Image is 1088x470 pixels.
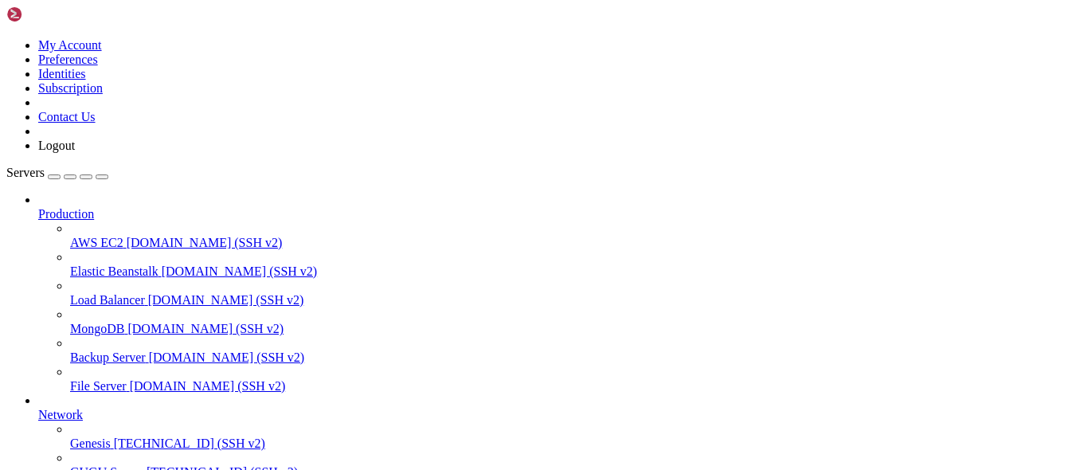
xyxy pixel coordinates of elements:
li: AWS EC2 [DOMAIN_NAME] (SSH v2) [70,221,1082,250]
a: Contact Us [38,110,96,123]
span: [DOMAIN_NAME] (SSH v2) [162,264,318,278]
a: MongoDB [DOMAIN_NAME] (SSH v2) [70,322,1082,336]
span: [DOMAIN_NAME] (SSH v2) [149,351,305,364]
a: Elastic Beanstalk [DOMAIN_NAME] (SSH v2) [70,264,1082,279]
li: Production [38,193,1082,394]
li: Load Balancer [DOMAIN_NAME] (SSH v2) [70,279,1082,307]
span: MongoDB [70,322,124,335]
li: File Server [DOMAIN_NAME] (SSH v2) [70,365,1082,394]
span: [DOMAIN_NAME] (SSH v2) [127,322,284,335]
a: My Account [38,38,102,52]
a: Production [38,207,1082,221]
a: Logout [38,139,75,152]
span: Servers [6,166,45,179]
a: Servers [6,166,108,179]
li: MongoDB [DOMAIN_NAME] (SSH v2) [70,307,1082,336]
span: [TECHNICAL_ID] (SSH v2) [114,437,265,450]
span: [DOMAIN_NAME] (SSH v2) [130,379,286,393]
span: [DOMAIN_NAME] (SSH v2) [148,293,304,307]
span: Backup Server [70,351,146,364]
span: Production [38,207,94,221]
span: Genesis [70,437,111,450]
a: Load Balancer [DOMAIN_NAME] (SSH v2) [70,293,1082,307]
span: Network [38,408,83,421]
li: Genesis [TECHNICAL_ID] (SSH v2) [70,422,1082,451]
span: AWS EC2 [70,236,123,249]
span: Elastic Beanstalk [70,264,159,278]
span: [DOMAIN_NAME] (SSH v2) [127,236,283,249]
a: Identities [38,67,86,80]
a: Preferences [38,53,98,66]
a: Subscription [38,81,103,95]
a: Backup Server [DOMAIN_NAME] (SSH v2) [70,351,1082,365]
li: Backup Server [DOMAIN_NAME] (SSH v2) [70,336,1082,365]
span: File Server [70,379,127,393]
li: Elastic Beanstalk [DOMAIN_NAME] (SSH v2) [70,250,1082,279]
img: Shellngn [6,6,98,22]
a: Network [38,408,1082,422]
span: Load Balancer [70,293,145,307]
a: Genesis [TECHNICAL_ID] (SSH v2) [70,437,1082,451]
a: AWS EC2 [DOMAIN_NAME] (SSH v2) [70,236,1082,250]
a: File Server [DOMAIN_NAME] (SSH v2) [70,379,1082,394]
